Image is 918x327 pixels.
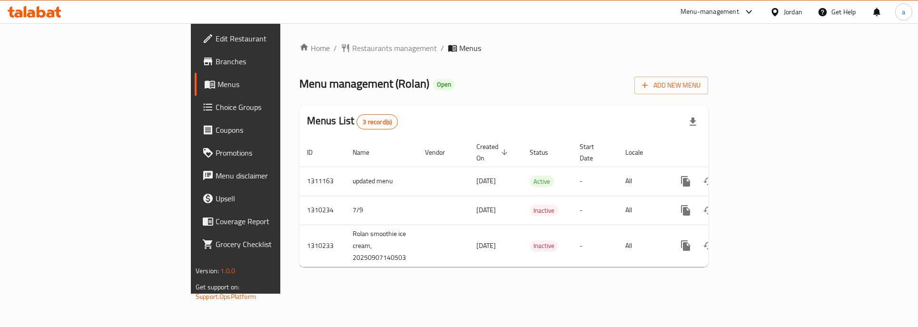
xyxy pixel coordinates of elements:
nav: breadcrumb [299,42,708,54]
a: Menus [195,73,344,96]
a: Menu disclaimer [195,164,344,187]
a: Edit Restaurant [195,27,344,50]
span: Get support on: [196,281,239,293]
span: Locale [625,147,655,158]
td: All [618,196,667,225]
div: Open [433,79,455,90]
a: Support.OpsPlatform [196,290,256,303]
span: Menu management ( Rolan ) [299,73,429,94]
td: All [618,167,667,196]
span: Status [530,147,561,158]
td: All [618,225,667,267]
span: Promotions [216,147,336,159]
span: Start Date [580,141,606,164]
span: Menus [459,42,481,54]
a: Coverage Report [195,210,344,233]
span: 3 record(s) [357,118,397,127]
button: more [674,170,697,193]
button: Change Status [697,170,720,193]
a: Restaurants management [341,42,437,54]
button: more [674,199,697,222]
span: Menus [217,79,336,90]
span: Version: [196,265,219,277]
h2: Menus List [307,114,398,129]
span: [DATE] [476,239,496,252]
div: Menu-management [681,6,739,18]
div: Total records count [356,114,398,129]
button: Change Status [697,234,720,257]
span: Open [433,80,455,89]
span: [DATE] [476,204,496,216]
span: [DATE] [476,175,496,187]
span: Branches [216,56,336,67]
span: 1.0.0 [220,265,235,277]
a: Grocery Checklist [195,233,344,256]
span: Add New Menu [642,79,701,91]
div: Jordan [784,7,802,17]
td: - [572,196,618,225]
span: ID [307,147,325,158]
table: enhanced table [299,138,773,267]
span: Grocery Checklist [216,238,336,250]
a: Coupons [195,119,344,141]
td: Rolan smoothie ice cream, 20250907140503 [345,225,417,267]
span: Restaurants management [352,42,437,54]
span: Upsell [216,193,336,204]
div: Export file [681,110,704,133]
td: - [572,225,618,267]
button: Change Status [697,199,720,222]
span: Coupons [216,124,336,136]
li: / [441,42,444,54]
span: Inactive [530,240,558,251]
span: Coverage Report [216,216,336,227]
td: - [572,167,618,196]
div: Inactive [530,240,558,252]
a: Upsell [195,187,344,210]
span: Created On [476,141,511,164]
td: 7/9 [345,196,417,225]
th: Actions [667,138,773,167]
a: Branches [195,50,344,73]
span: Name [353,147,382,158]
span: Inactive [530,205,558,216]
span: Vendor [425,147,457,158]
span: Menu disclaimer [216,170,336,181]
a: Choice Groups [195,96,344,119]
span: Choice Groups [216,101,336,113]
span: Edit Restaurant [216,33,336,44]
td: updated menu [345,167,417,196]
button: Add New Menu [634,77,708,94]
a: Promotions [195,141,344,164]
button: more [674,234,697,257]
span: a [902,7,905,17]
span: Active [530,176,554,187]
